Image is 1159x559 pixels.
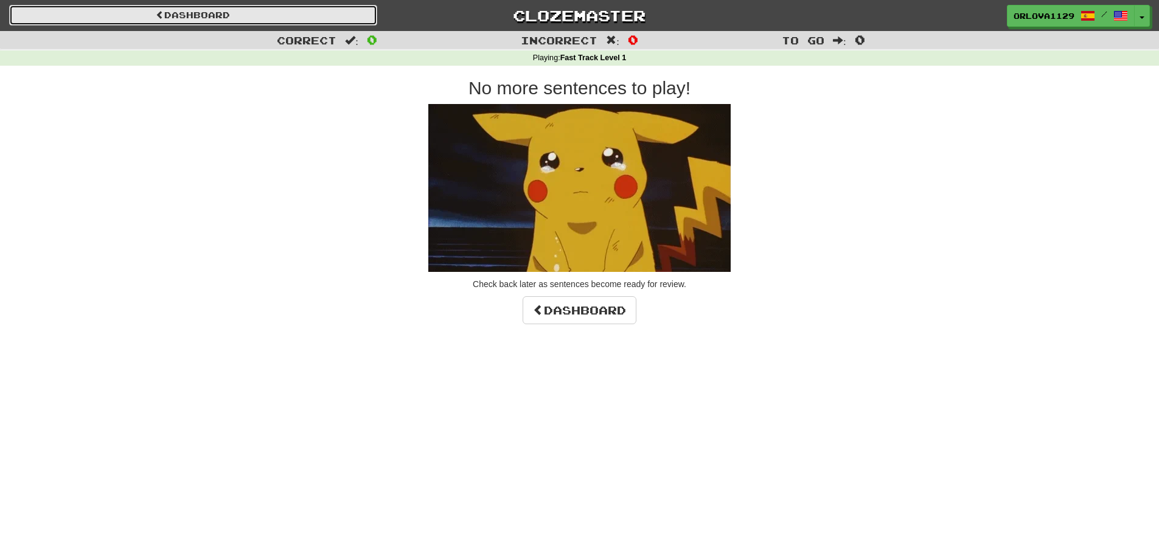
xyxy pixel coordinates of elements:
[1007,5,1135,27] a: Orlova1129 /
[523,296,636,324] a: Dashboard
[855,32,865,47] span: 0
[233,278,927,290] p: Check back later as sentences become ready for review.
[560,54,627,62] strong: Fast Track Level 1
[428,104,731,272] img: sad-pikachu.gif
[395,5,764,26] a: Clozemaster
[521,34,597,46] span: Incorrect
[345,35,358,46] span: :
[782,34,824,46] span: To go
[367,32,377,47] span: 0
[833,35,846,46] span: :
[628,32,638,47] span: 0
[277,34,336,46] span: Correct
[606,35,619,46] span: :
[233,78,927,98] h2: No more sentences to play!
[1101,10,1107,18] span: /
[9,5,377,26] a: Dashboard
[1014,10,1074,21] span: Orlova1129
